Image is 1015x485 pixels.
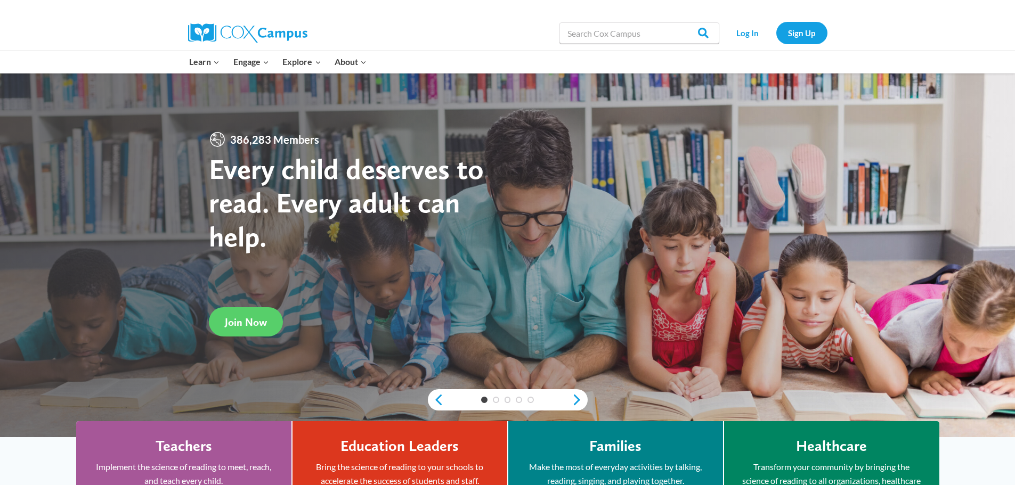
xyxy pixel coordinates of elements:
[776,22,827,44] a: Sign Up
[340,437,459,455] h4: Education Leaders
[572,393,588,406] a: next
[725,22,827,44] nav: Secondary Navigation
[189,55,220,69] span: Learn
[156,437,212,455] h4: Teachers
[226,131,323,148] span: 386,283 Members
[725,22,771,44] a: Log In
[282,55,321,69] span: Explore
[335,55,367,69] span: About
[183,51,373,73] nav: Primary Navigation
[233,55,269,69] span: Engage
[428,393,444,406] a: previous
[589,437,642,455] h4: Families
[188,23,307,43] img: Cox Campus
[428,389,588,410] div: content slider buttons
[559,22,719,44] input: Search Cox Campus
[493,397,499,403] a: 2
[505,397,511,403] a: 3
[527,397,534,403] a: 5
[481,397,488,403] a: 1
[516,397,522,403] a: 4
[209,307,283,336] a: Join Now
[209,152,484,253] strong: Every child deserves to read. Every adult can help.
[796,437,867,455] h4: Healthcare
[225,316,267,328] span: Join Now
